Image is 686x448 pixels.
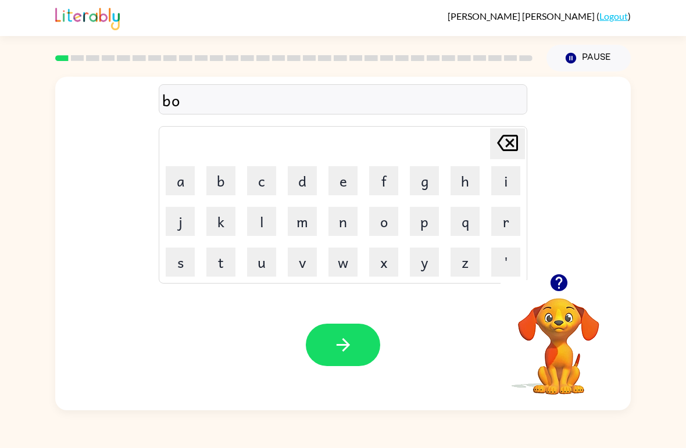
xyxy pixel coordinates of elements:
[288,207,317,236] button: m
[166,248,195,277] button: s
[166,207,195,236] button: j
[491,248,520,277] button: '
[501,280,617,396] video: Your browser must support playing .mp4 files to use Literably. Please try using another browser.
[328,207,358,236] button: n
[162,88,524,112] div: bo
[206,248,235,277] button: t
[247,207,276,236] button: l
[369,166,398,195] button: f
[410,166,439,195] button: g
[206,207,235,236] button: k
[491,166,520,195] button: i
[206,166,235,195] button: b
[247,166,276,195] button: c
[448,10,596,21] span: [PERSON_NAME] [PERSON_NAME]
[247,248,276,277] button: u
[410,207,439,236] button: p
[288,248,317,277] button: v
[546,45,631,71] button: Pause
[328,166,358,195] button: e
[410,248,439,277] button: y
[328,248,358,277] button: w
[55,5,120,30] img: Literably
[166,166,195,195] button: a
[451,166,480,195] button: h
[599,10,628,21] a: Logout
[448,10,631,21] div: ( )
[369,207,398,236] button: o
[491,207,520,236] button: r
[288,166,317,195] button: d
[451,207,480,236] button: q
[369,248,398,277] button: x
[451,248,480,277] button: z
